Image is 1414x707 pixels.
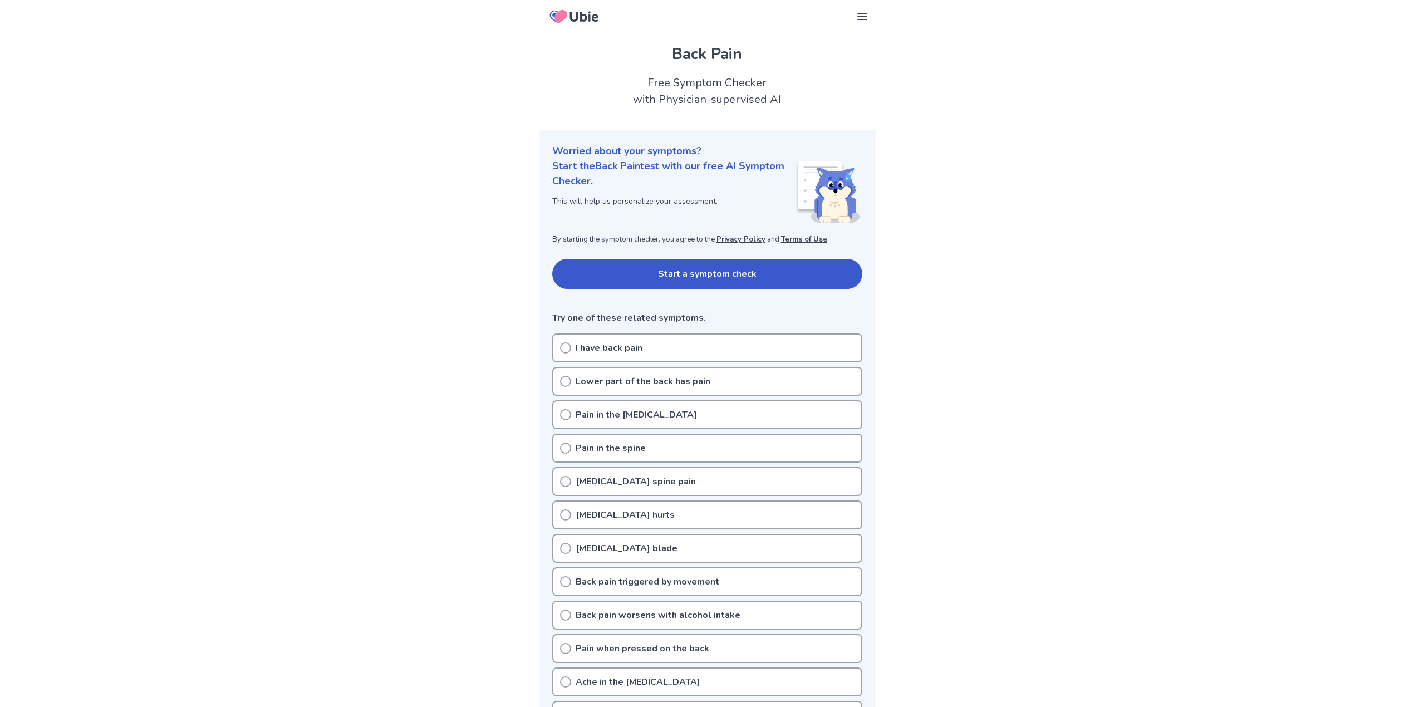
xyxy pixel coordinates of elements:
[539,75,876,108] h2: Free Symptom Checker with Physician-supervised AI
[552,259,862,289] button: Start a symptom check
[552,311,862,325] p: Try one of these related symptoms.
[576,375,710,388] p: Lower part of the back has pain
[576,408,697,421] p: Pain in the [MEDICAL_DATA]
[576,542,677,555] p: [MEDICAL_DATA] blade
[552,144,862,159] p: Worried about your symptoms?
[576,508,675,522] p: [MEDICAL_DATA] hurts
[576,642,709,655] p: Pain when pressed on the back
[576,608,740,622] p: Back pain worsens with alcohol intake
[552,195,796,207] p: This will help us personalize your assessment.
[576,575,719,588] p: Back pain triggered by movement
[576,675,700,689] p: Ache in the [MEDICAL_DATA]
[716,234,765,244] a: Privacy Policy
[576,441,646,455] p: Pain in the spine
[576,475,696,488] p: [MEDICAL_DATA] spine pain
[796,161,860,223] img: Shiba
[552,234,862,246] p: By starting the symptom checker, you agree to the and
[576,341,642,355] p: I have back pain
[552,159,796,189] p: Start the Back Pain test with our free AI Symptom Checker.
[781,234,827,244] a: Terms of Use
[552,42,862,66] h1: Back Pain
